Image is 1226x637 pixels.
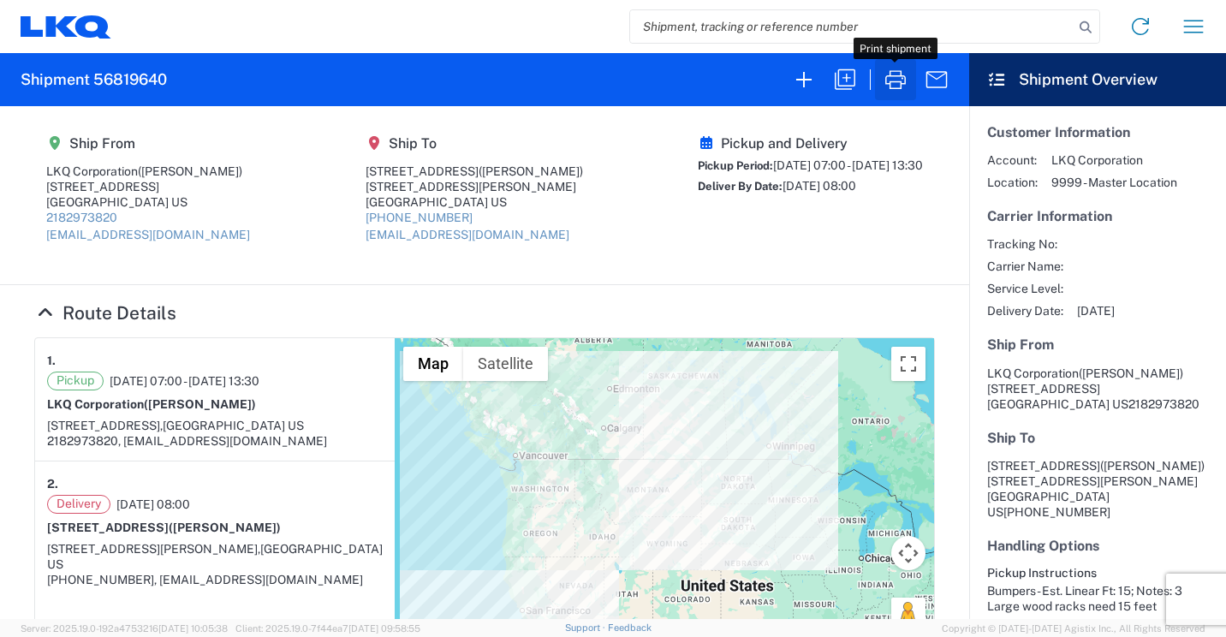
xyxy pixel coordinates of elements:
span: [DATE] 09:58:55 [348,623,420,634]
h6: Pickup Instructions [987,566,1208,580]
strong: [STREET_ADDRESS] [47,521,281,534]
h5: Ship From [987,336,1208,353]
a: Feedback [608,622,652,633]
input: Shipment, tracking or reference number [630,10,1074,43]
h5: Handling Options [987,538,1208,554]
a: [PHONE_NUMBER] [366,211,473,224]
span: [STREET_ADDRESS][PERSON_NAME], [47,542,260,556]
button: Drag Pegman onto the map to open Street View [891,598,925,632]
span: [GEOGRAPHIC_DATA] US [163,419,304,432]
div: [GEOGRAPHIC_DATA] US [46,194,250,210]
a: [EMAIL_ADDRESS][DOMAIN_NAME] [46,228,250,241]
strong: LKQ Corporation [47,397,256,411]
span: ([PERSON_NAME]) [144,397,256,411]
span: [PHONE_NUMBER] [1003,505,1110,519]
div: 2182973820, [EMAIL_ADDRESS][DOMAIN_NAME] [47,433,383,449]
div: LKQ Corporation [46,164,250,179]
span: ([PERSON_NAME]) [138,164,242,178]
button: Toggle fullscreen view [891,347,925,381]
span: ([PERSON_NAME]) [1079,366,1183,380]
span: ([PERSON_NAME]) [1100,459,1205,473]
h5: Ship To [366,135,583,152]
span: [DATE] 10:05:38 [158,623,228,634]
div: [PHONE_NUMBER], [EMAIL_ADDRESS][DOMAIN_NAME] [47,572,383,587]
button: Show street map [403,347,463,381]
a: Support [565,622,608,633]
span: Deliver By Date: [698,180,783,193]
span: [STREET_ADDRESS] [987,382,1100,396]
span: [DATE] 08:00 [116,497,190,512]
div: Bumpers - Est. Linear Ft: 15; Notes: 3 Large wood racks need 15 feet [987,583,1208,614]
div: [STREET_ADDRESS] [46,179,250,194]
h2: Shipment 56819640 [21,69,167,90]
span: Pickup Period: [698,159,773,172]
span: LKQ Corporation [987,366,1079,380]
span: [GEOGRAPHIC_DATA] US [47,542,383,571]
header: Shipment Overview [969,53,1226,106]
span: Server: 2025.19.0-192a4753216 [21,623,228,634]
span: Service Level: [987,281,1063,296]
span: Delivery [47,495,110,514]
span: [DATE] [1077,303,1115,318]
h5: Ship From [46,135,250,152]
strong: 1. [47,350,56,372]
a: [EMAIL_ADDRESS][DOMAIN_NAME] [366,228,569,241]
span: ([PERSON_NAME]) [479,164,583,178]
a: Hide Details [34,302,176,324]
span: [STREET_ADDRESS], [47,419,163,432]
strong: 2. [47,473,58,495]
span: Account: [987,152,1038,168]
span: Location: [987,175,1038,190]
span: ([PERSON_NAME]) [169,521,281,534]
h5: Pickup and Delivery [698,135,923,152]
span: 2182973820 [1128,397,1199,411]
div: [GEOGRAPHIC_DATA] US [366,194,583,210]
span: Pickup [47,372,104,390]
span: [DATE] 07:00 - [DATE] 13:30 [110,373,259,389]
span: [STREET_ADDRESS] [STREET_ADDRESS][PERSON_NAME] [987,459,1205,488]
address: [GEOGRAPHIC_DATA] US [987,458,1208,520]
div: [STREET_ADDRESS] [366,164,583,179]
h5: Ship To [987,430,1208,446]
span: [DATE] 08:00 [783,179,856,193]
button: Map camera controls [891,536,925,570]
address: [GEOGRAPHIC_DATA] US [987,366,1208,412]
span: 9999 - Master Location [1051,175,1177,190]
span: [DATE] 07:00 - [DATE] 13:30 [773,158,923,172]
span: Carrier Name: [987,259,1063,274]
span: Delivery Date: [987,303,1063,318]
span: LKQ Corporation [1051,152,1177,168]
button: Show satellite imagery [463,347,548,381]
a: 2182973820 [46,211,117,224]
span: Tracking No: [987,236,1063,252]
span: Client: 2025.19.0-7f44ea7 [235,623,420,634]
div: [STREET_ADDRESS][PERSON_NAME] [366,179,583,194]
h5: Customer Information [987,124,1208,140]
span: Copyright © [DATE]-[DATE] Agistix Inc., All Rights Reserved [942,621,1205,636]
h5: Carrier Information [987,208,1208,224]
